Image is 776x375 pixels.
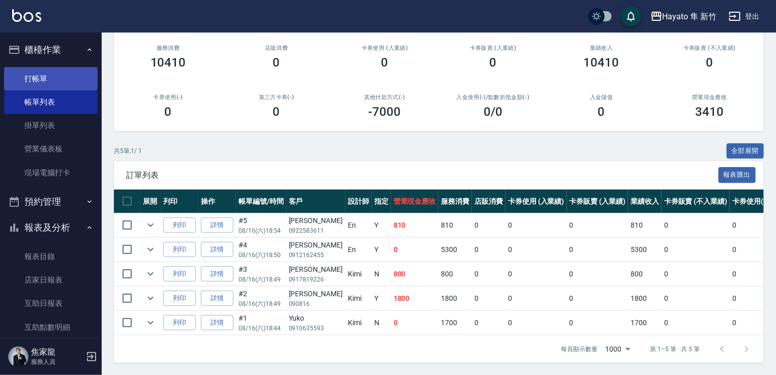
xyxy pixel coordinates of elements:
[730,262,771,286] td: 0
[372,213,391,237] td: Y
[289,289,343,299] div: [PERSON_NAME]
[238,226,284,235] p: 08/16 (六) 18:54
[369,105,401,119] h3: -7000
[567,190,629,213] th: 卡券販賣 (入業績)
[567,287,629,310] td: 0
[662,287,730,310] td: 0
[163,315,196,331] button: 列印
[236,262,286,286] td: #3
[289,299,343,308] p: 090816
[663,10,717,23] div: Hayato 隼 新竹
[372,238,391,262] td: Y
[345,287,372,310] td: Kimi
[628,190,662,213] th: 業績收入
[567,213,629,237] td: 0
[4,137,98,161] a: 營業儀表板
[236,311,286,335] td: #1
[451,45,535,51] h2: 卡券販賣 (入業績)
[391,213,439,237] td: 810
[345,190,372,213] th: 設計師
[289,275,343,284] p: 0917819226
[505,190,567,213] th: 卡券使用 (入業績)
[143,242,158,257] button: expand row
[31,357,83,366] p: 服務人員
[163,291,196,306] button: 列印
[143,315,158,330] button: expand row
[505,262,567,286] td: 0
[451,94,535,101] h2: 入金使用(-) /點數折抵金額(-)
[201,291,233,306] a: 詳情
[662,213,730,237] td: 0
[662,262,730,286] td: 0
[567,238,629,262] td: 0
[628,213,662,237] td: 810
[4,37,98,63] button: 櫃檯作業
[289,226,343,235] p: 0922583611
[472,311,505,335] td: 0
[289,215,343,226] div: [PERSON_NAME]
[561,345,598,354] p: 每頁顯示數量
[472,238,505,262] td: 0
[126,170,719,180] span: 訂單列表
[236,287,286,310] td: #2
[345,311,372,335] td: Kimi
[234,45,318,51] h2: 店販消費
[4,90,98,114] a: 帳單列表
[161,190,198,213] th: 列印
[345,262,372,286] td: Kimi
[289,264,343,275] div: [PERSON_NAME]
[584,55,619,70] h3: 10410
[4,67,98,90] a: 打帳單
[289,251,343,260] p: 0912162455
[289,313,343,324] div: Yuko
[505,287,567,310] td: 0
[4,245,98,268] a: 報表目錄
[438,287,472,310] td: 1800
[438,262,472,286] td: 800
[31,347,83,357] h5: 焦家龍
[238,324,284,333] p: 08/16 (六) 18:44
[289,324,343,333] p: 0910635593
[621,6,641,26] button: save
[236,238,286,262] td: #4
[727,143,764,159] button: 全部展開
[484,105,502,119] h3: 0 /0
[273,105,280,119] h3: 0
[4,268,98,292] a: 店家日報表
[438,190,472,213] th: 服務消費
[163,217,196,233] button: 列印
[730,213,771,237] td: 0
[472,287,505,310] td: 0
[559,94,643,101] h2: 入金儲值
[381,55,389,70] h3: 0
[725,7,764,26] button: 登出
[567,262,629,286] td: 0
[114,146,142,155] p: 共 5 筆, 1 / 1
[372,287,391,310] td: Y
[628,238,662,262] td: 5300
[505,238,567,262] td: 0
[236,213,286,237] td: #5
[345,213,372,237] td: En
[438,238,472,262] td: 5300
[646,6,721,27] button: Hayato 隼 新竹
[234,94,318,101] h2: 第三方卡券(-)
[391,262,439,286] td: 800
[490,55,497,70] h3: 0
[391,287,439,310] td: 1800
[126,94,210,101] h2: 卡券使用(-)
[472,190,505,213] th: 店販消費
[650,345,700,354] p: 第 1–5 筆 共 5 筆
[472,213,505,237] td: 0
[236,190,286,213] th: 帳單編號/時間
[730,190,771,213] th: 卡券使用(-)
[719,167,756,183] button: 報表匯出
[730,238,771,262] td: 0
[602,335,634,363] div: 1000
[598,105,605,119] h3: 0
[719,170,756,179] a: 報表匯出
[343,45,427,51] h2: 卡券使用 (入業績)
[628,311,662,335] td: 1700
[4,161,98,184] a: 現場電腦打卡
[567,311,629,335] td: 0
